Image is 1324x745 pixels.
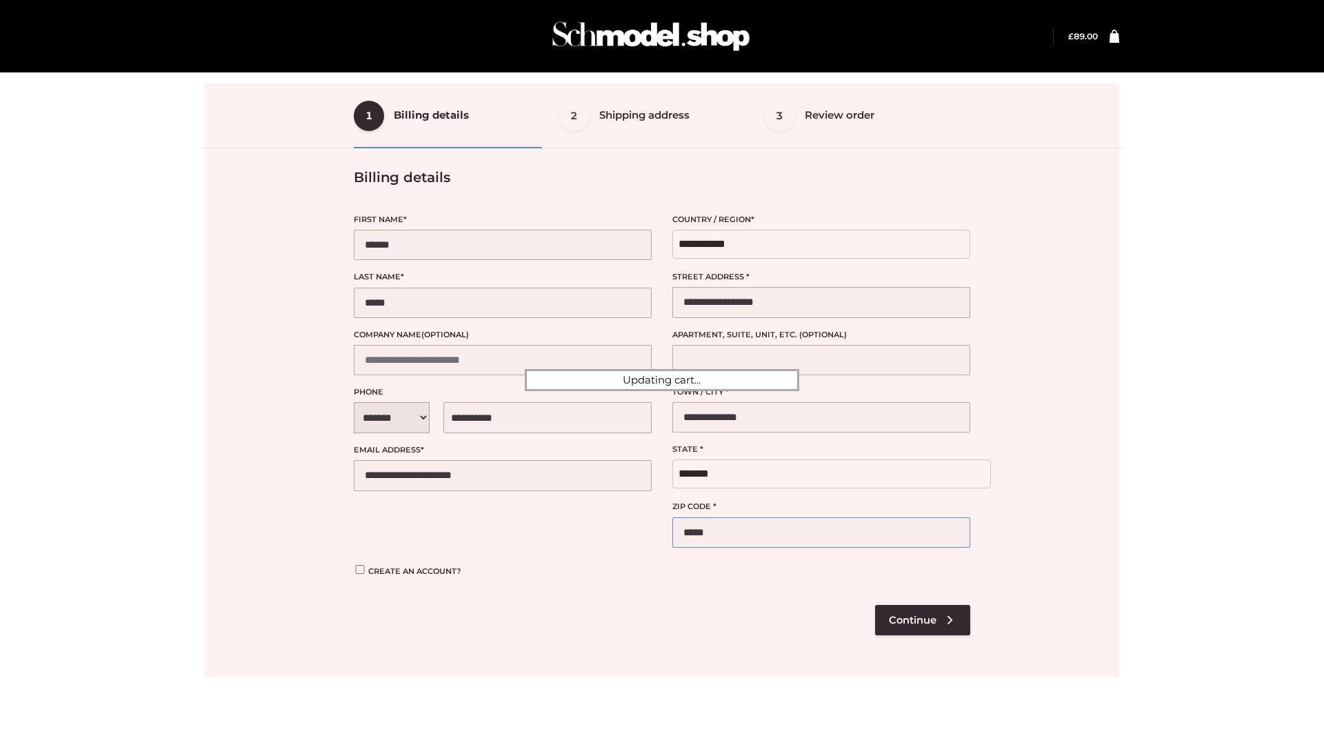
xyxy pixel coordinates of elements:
span: £ [1068,31,1074,41]
a: £89.00 [1068,31,1098,41]
img: Schmodel Admin 964 [548,9,754,63]
bdi: 89.00 [1068,31,1098,41]
div: Updating cart... [525,369,799,391]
